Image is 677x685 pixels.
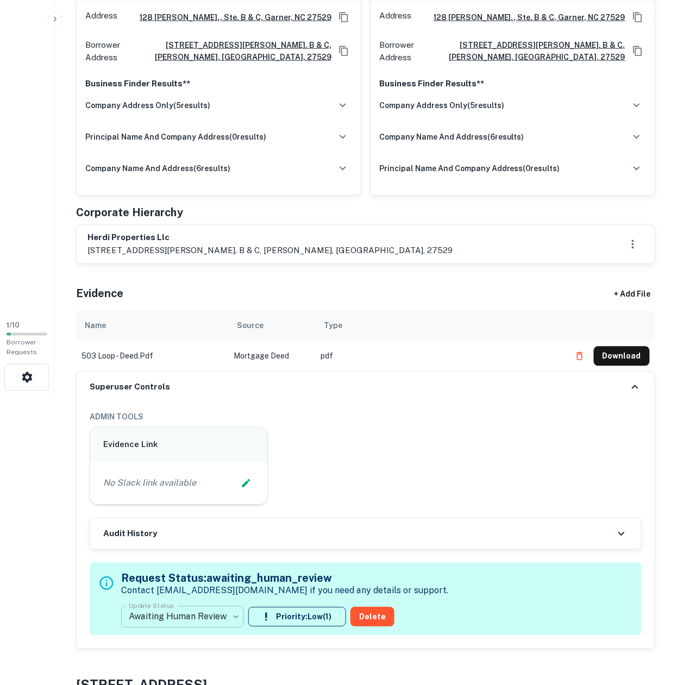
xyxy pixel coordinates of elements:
p: Contact [EMAIL_ADDRESS][DOMAIN_NAME] if you need any details or support. [121,585,448,598]
h5: Request Status: awaiting_human_review [121,570,448,587]
div: Awaiting Human Review [121,602,244,632]
button: Copy Address [630,43,646,59]
th: Source [228,311,315,341]
h6: principal name and company address ( 0 results) [379,162,560,174]
button: Copy Address [630,9,646,26]
h6: principal name and company address ( 0 results) [85,131,266,143]
h6: ADMIN TOOLS [90,411,642,423]
td: Mortgage Deed [228,341,315,372]
a: 128 [PERSON_NAME]., Ste. B & C, Garner, NC 27529 [131,11,331,23]
div: Source [237,319,264,332]
p: Borrower Address [85,39,126,64]
p: Borrower Address [379,39,420,64]
h6: company address only ( 5 results) [85,99,210,111]
button: Edit Slack Link [238,475,254,492]
button: Copy Address [336,43,352,59]
div: Type [324,319,342,332]
iframe: Chat Widget [623,598,677,650]
h6: company name and address ( 6 results) [379,131,524,143]
span: Borrower Requests [7,339,37,356]
h6: herdi properties llc [87,232,453,244]
p: Business Finder Results** [379,77,646,90]
button: Copy Address [336,9,352,26]
div: scrollable content [76,311,655,372]
th: Type [315,311,565,341]
td: 503 loop - deed.pdf [76,341,228,372]
h6: Superuser Controls [90,381,170,394]
p: No Slack link available [103,477,196,490]
span: 1 / 10 [7,322,20,330]
label: Update Status [129,601,174,611]
div: + Add File [594,285,670,304]
button: Delete [350,607,394,627]
h6: Audit History [103,528,157,541]
p: Business Finder Results** [85,77,352,90]
button: Download [594,347,650,366]
h6: company name and address ( 6 results) [85,162,230,174]
a: [STREET_ADDRESS][PERSON_NAME]. b & c, [PERSON_NAME], [GEOGRAPHIC_DATA], 27529 [130,39,331,63]
a: 128 [PERSON_NAME]., Ste. B & C, Garner, NC 27529 [425,11,625,23]
th: Name [76,311,228,341]
a: [STREET_ADDRESS][PERSON_NAME]. b & c, [PERSON_NAME], [GEOGRAPHIC_DATA], 27529 [424,39,625,63]
p: [STREET_ADDRESS][PERSON_NAME]. b & c, [PERSON_NAME], [GEOGRAPHIC_DATA], 27529 [87,244,453,257]
td: pdf [315,341,565,372]
p: Address [85,9,117,26]
button: Delete file [570,348,590,365]
h6: Evidence Link [103,439,254,451]
button: Priority:Low(1) [248,607,346,627]
p: Address [379,9,411,26]
h6: company address only ( 5 results) [379,99,504,111]
h5: Evidence [76,286,123,302]
div: Name [85,319,106,332]
h5: Corporate Hierarchy [76,204,183,221]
